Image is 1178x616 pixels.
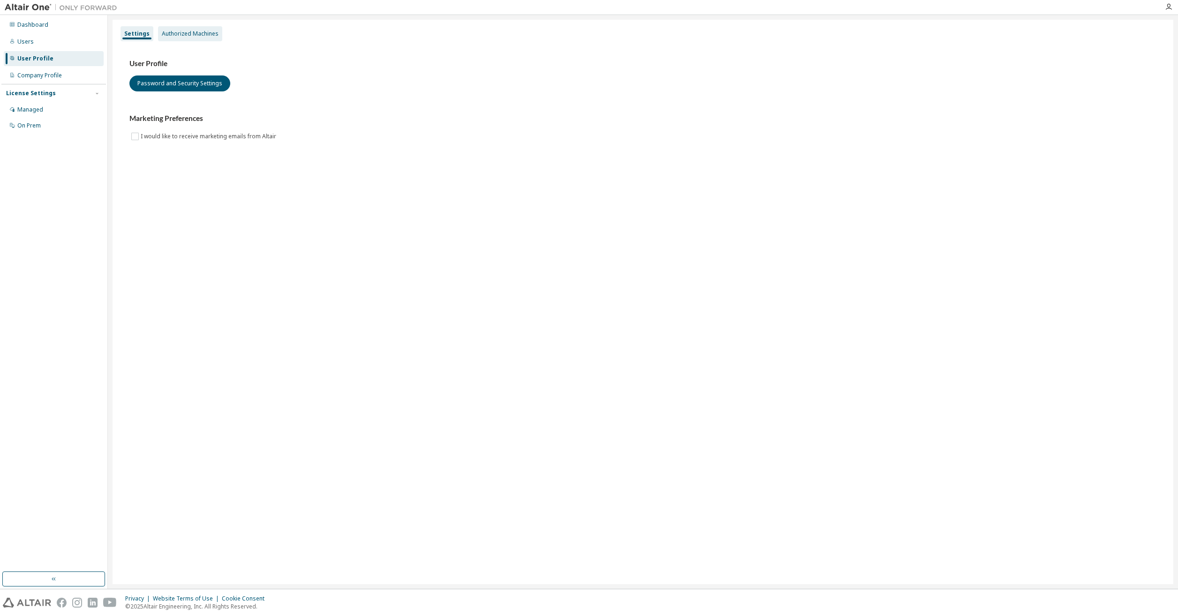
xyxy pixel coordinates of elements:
div: Company Profile [17,72,62,79]
label: I would like to receive marketing emails from Altair [141,131,278,142]
button: Password and Security Settings [129,75,230,91]
div: Dashboard [17,21,48,29]
div: Settings [124,30,150,38]
img: instagram.svg [72,598,82,608]
img: Altair One [5,3,122,12]
img: youtube.svg [103,598,117,608]
h3: User Profile [129,59,1156,68]
div: License Settings [6,90,56,97]
h3: Marketing Preferences [129,114,1156,123]
div: Website Terms of Use [153,595,222,602]
div: Cookie Consent [222,595,270,602]
div: On Prem [17,122,41,129]
div: Authorized Machines [162,30,219,38]
div: User Profile [17,55,53,62]
div: Users [17,38,34,45]
div: Managed [17,106,43,113]
img: facebook.svg [57,598,67,608]
p: © 2025 Altair Engineering, Inc. All Rights Reserved. [125,602,270,610]
img: linkedin.svg [88,598,98,608]
img: altair_logo.svg [3,598,51,608]
div: Privacy [125,595,153,602]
